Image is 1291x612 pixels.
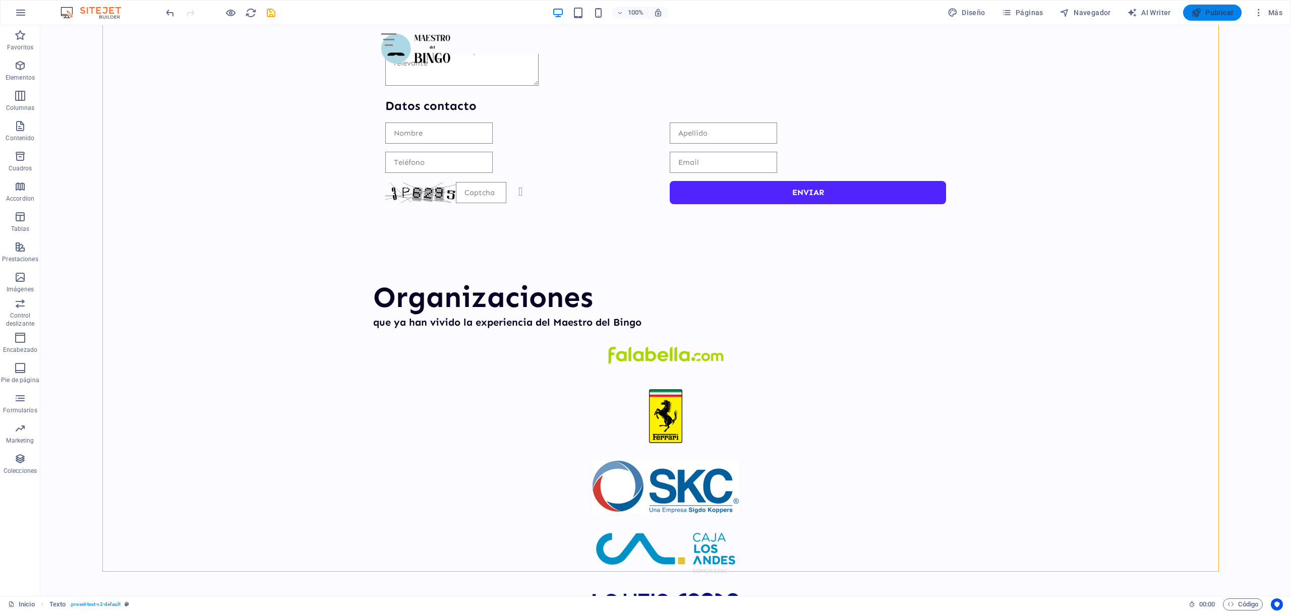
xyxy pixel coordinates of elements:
[164,7,176,19] button: undo
[8,598,35,610] a: Haz clic para cancelar la selección y doble clic para abrir páginas
[6,134,34,142] p: Contenido
[4,467,37,475] p: Colecciones
[1254,8,1282,18] span: Más
[245,7,257,19] i: Volver a cargar página
[3,346,37,354] p: Encabezado
[11,225,30,233] p: Tablas
[70,598,121,610] span: . preset-text-v2-default
[6,195,34,203] p: Accordion
[612,7,648,19] button: 100%
[1199,598,1215,610] span: 00 00
[2,255,38,263] p: Prestaciones
[6,437,34,445] p: Marketing
[1189,598,1215,610] h6: Tiempo de la sesión
[997,5,1047,21] button: Páginas
[944,5,989,21] button: Diseño
[654,8,663,17] i: Al redimensionar, ajustar el nivel de zoom automáticamente para ajustarse al dispositivo elegido.
[1183,5,1242,21] button: Publicar
[948,8,985,18] span: Diseño
[1206,600,1208,608] span: :
[265,7,277,19] i: Guardar (Ctrl+S)
[224,7,237,19] button: Haz clic para salir del modo de previsualización y seguir editando
[1127,8,1171,18] span: AI Writer
[6,104,35,112] p: Columnas
[7,285,34,293] p: Imágenes
[944,5,989,21] div: Diseño (Ctrl+Alt+Y)
[164,7,176,19] i: Deshacer: columns ((4, null, 3) -> (5, null, 3)) (Ctrl+Z)
[125,601,129,607] i: Este elemento es un preajuste personalizable
[9,164,32,172] p: Cuadros
[1271,598,1283,610] button: Usercentrics
[1227,598,1258,610] span: Código
[3,406,37,414] p: Formularios
[1,376,39,384] p: Pie de página
[58,7,134,19] img: Editor Logo
[7,43,33,51] p: Favoritos
[245,7,257,19] button: reload
[1002,8,1043,18] span: Páginas
[49,598,130,610] nav: breadcrumb
[1250,5,1286,21] button: Más
[1123,5,1175,21] button: AI Writer
[1055,5,1115,21] button: Navegador
[265,7,277,19] button: save
[49,598,66,610] span: Haz clic para seleccionar y doble clic para editar
[1223,598,1263,610] button: Código
[6,74,35,82] p: Elementos
[1060,8,1111,18] span: Navegador
[627,7,643,19] h6: 100%
[1191,8,1234,18] span: Publicar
